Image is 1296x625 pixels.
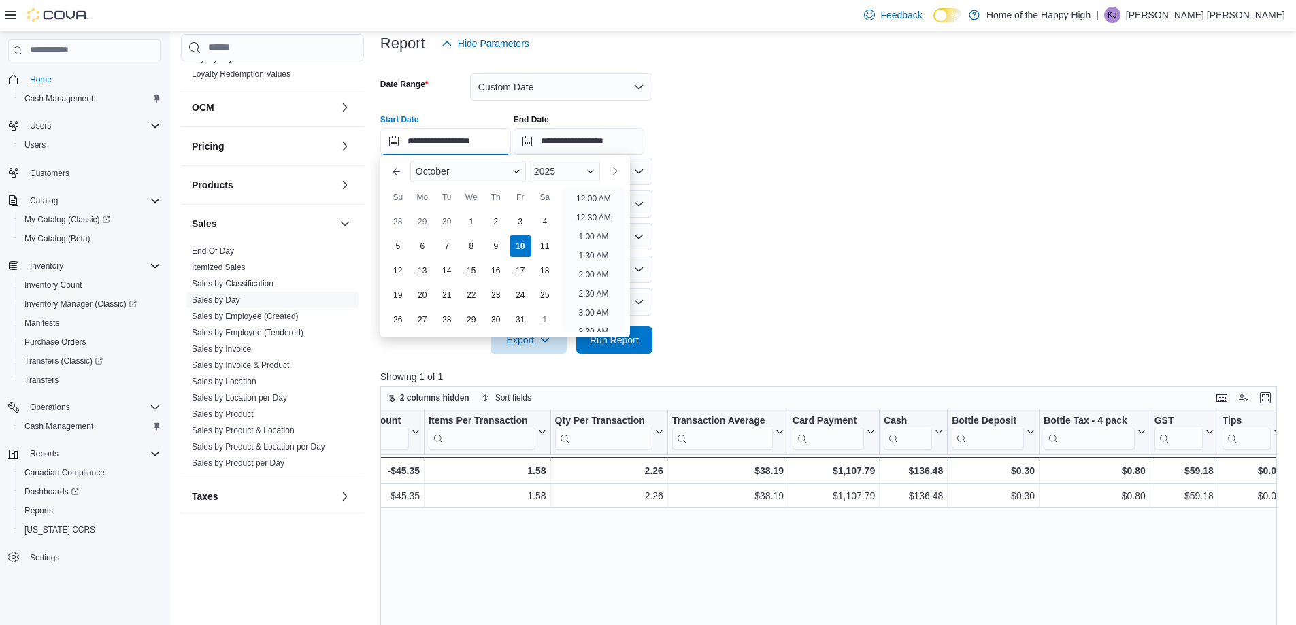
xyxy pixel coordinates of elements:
button: Custom Date [470,73,652,101]
a: Sales by Product [192,409,254,419]
div: day-26 [387,309,409,331]
img: Cova [27,8,88,22]
div: $0.80 [1044,462,1146,479]
a: Inventory Manager (Classic) [14,294,166,314]
button: Enter fullscreen [1257,390,1274,406]
span: Feedback [880,8,922,22]
span: Catalog [30,195,58,206]
a: Sales by Invoice [192,344,251,354]
span: Cash Management [24,421,93,432]
span: My Catalog (Beta) [19,231,161,247]
span: Cash Management [19,418,161,435]
button: Cash Management [14,89,166,108]
div: day-8 [461,235,482,257]
span: Inventory Manager (Classic) [19,296,161,312]
div: Sa [534,186,556,208]
span: Operations [24,399,161,416]
span: Reports [24,505,53,516]
span: My Catalog (Beta) [24,233,90,244]
div: day-30 [485,309,507,331]
div: day-31 [510,309,531,331]
span: Export [499,326,559,354]
span: Reports [30,448,59,459]
a: Sales by Day [192,295,240,305]
a: Cash Management [19,90,99,107]
a: My Catalog (Classic) [14,210,166,229]
a: Customers [24,165,75,182]
a: Sales by Product & Location [192,426,295,435]
button: 2 columns hidden [381,390,475,406]
li: 2:30 AM [573,286,614,302]
div: day-12 [387,260,409,282]
span: Loyalty Redemption Values [192,69,290,80]
a: Transfers [19,372,64,388]
span: Settings [30,552,59,563]
span: Run Report [590,333,639,347]
span: Home [24,71,161,88]
span: Cash Management [19,90,161,107]
div: Items Per Transaction [429,415,535,428]
div: Total Discount [335,415,409,428]
span: Dashboards [19,484,161,500]
span: Sales by Product per Day [192,458,284,469]
h3: OCM [192,101,214,114]
a: Sales by Product per Day [192,458,284,468]
div: day-24 [510,284,531,306]
span: Sales by Classification [192,278,273,289]
span: Purchase Orders [19,334,161,350]
div: Bottle Tax - 4 pack [1044,415,1135,450]
button: Run Report [576,326,652,354]
span: Canadian Compliance [24,467,105,478]
button: Inventory Count [14,275,166,294]
a: Sales by Employee (Created) [192,311,299,321]
a: Users [19,137,51,153]
button: Cash Management [14,417,166,436]
button: Catalog [3,191,166,210]
button: Catalog [24,192,63,209]
div: Qty Per Transaction [554,415,652,428]
div: Cash [884,415,932,428]
span: Canadian Compliance [19,464,161,481]
div: 1.58 [429,462,546,479]
button: Display options [1235,390,1252,406]
button: Users [24,118,56,134]
span: Settings [24,549,161,566]
div: $0.00 [1223,488,1282,504]
div: day-28 [436,309,458,331]
button: Manifests [14,314,166,333]
a: Sales by Classification [192,279,273,288]
label: End Date [514,114,549,125]
span: Reports [19,503,161,519]
div: Th [485,186,507,208]
div: day-7 [436,235,458,257]
div: Sales [181,243,364,477]
p: Showing 1 of 1 [380,370,1286,384]
span: Sales by Product & Location per Day [192,441,325,452]
span: Purchase Orders [24,337,86,348]
div: $0.00 [1223,462,1282,479]
a: End Of Day [192,246,234,256]
div: day-13 [412,260,433,282]
span: Inventory Count [19,277,161,293]
div: day-30 [436,211,458,233]
div: day-18 [534,260,556,282]
span: KJ [1108,7,1117,23]
div: Tu [436,186,458,208]
input: Press the down key to open a popover containing a calendar. [514,128,644,155]
span: 2025 [534,166,555,177]
div: day-3 [510,211,531,233]
button: Canadian Compliance [14,463,166,482]
span: Dashboards [24,486,79,497]
a: [US_STATE] CCRS [19,522,101,538]
div: $1,107.79 [793,462,875,479]
button: OCM [192,101,334,114]
span: 2 columns hidden [400,392,469,403]
a: Sales by Invoice & Product [192,360,289,370]
span: Transfers [24,375,59,386]
span: Inventory [30,260,63,271]
li: 1:00 AM [573,229,614,245]
span: Inventory Count [24,280,82,290]
span: Users [19,137,161,153]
